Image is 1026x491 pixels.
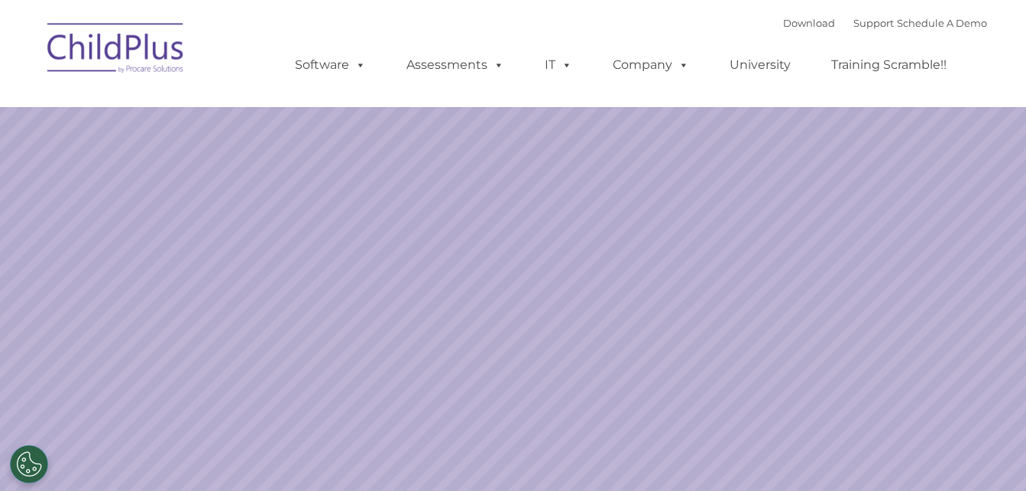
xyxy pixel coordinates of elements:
[529,50,587,80] a: IT
[783,17,835,29] a: Download
[391,50,519,80] a: Assessments
[816,50,962,80] a: Training Scramble!!
[10,445,48,483] button: Cookies Settings
[714,50,806,80] a: University
[853,17,894,29] a: Support
[783,17,987,29] font: |
[280,50,381,80] a: Software
[597,50,704,80] a: Company
[897,17,987,29] a: Schedule A Demo
[40,12,193,89] img: ChildPlus by Procare Solutions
